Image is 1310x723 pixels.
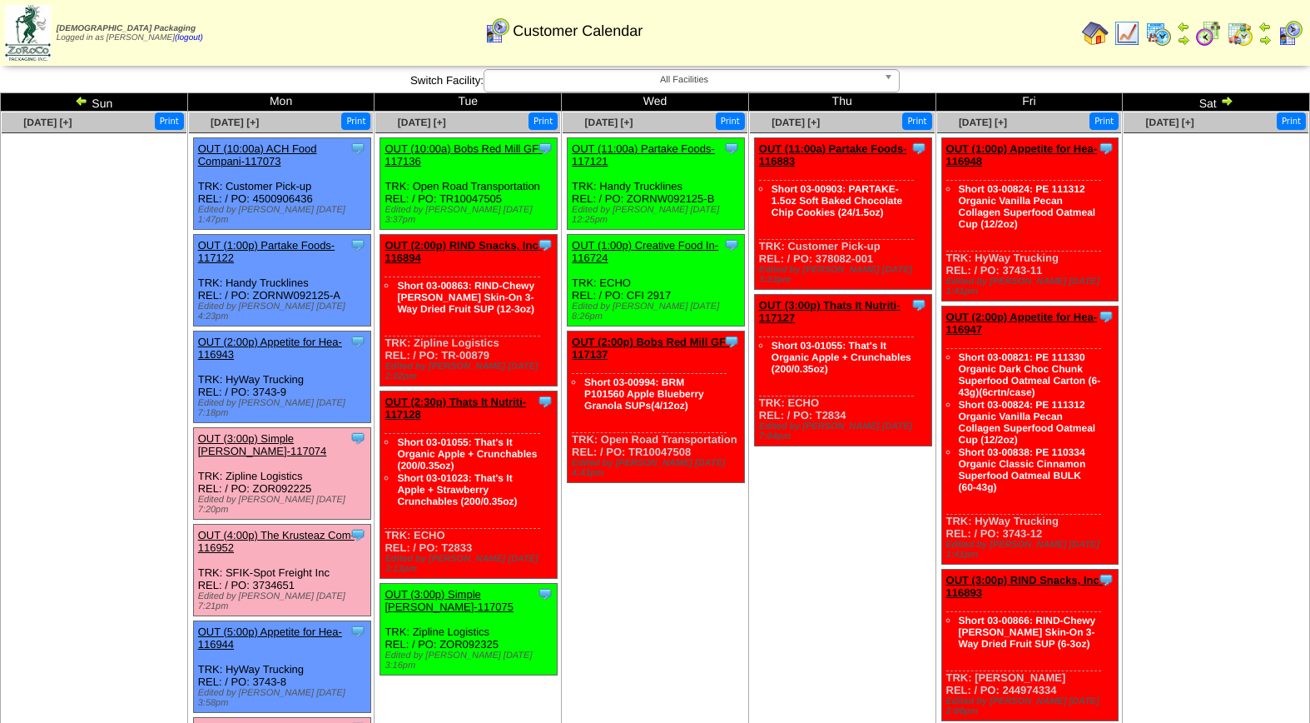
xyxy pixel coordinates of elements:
td: Thu [748,93,935,112]
a: OUT (2:00p) Appetite for Hea-116943 [198,336,342,361]
div: Edited by [PERSON_NAME] [DATE] 12:25pm [572,205,744,225]
a: OUT (11:00a) Partake Foods-116883 [759,142,907,167]
a: OUT (10:00a) Bobs Red Mill GF-117136 [385,142,542,167]
a: [DATE] [+] [772,117,820,128]
td: Mon [187,93,375,112]
div: TRK: HyWay Trucking REL: / PO: 3743-9 [193,332,370,423]
div: TRK: Zipline Logistics REL: / PO: TR-00879 [380,235,558,386]
img: Tooltip [911,140,927,157]
div: Edited by [PERSON_NAME] [DATE] 3:23pm [759,265,931,285]
a: (logout) [175,33,203,42]
div: Edited by [PERSON_NAME] [DATE] 1:41pm [946,540,1119,560]
div: TRK: Handy Trucklines REL: / PO: ZORNW092125-B [568,138,745,230]
button: Print [341,112,370,130]
a: OUT (5:00p) Appetite for Hea-116944 [198,626,342,651]
img: Tooltip [723,333,740,350]
div: TRK: Handy Trucklines REL: / PO: ZORNW092125-A [193,235,370,327]
div: Edited by [PERSON_NAME] [DATE] 4:43pm [572,458,744,478]
a: Short 03-00903: PARTAKE-1.5oz Soft Baked Chocolate Chip Cookies (24/1.5oz) [772,183,902,218]
a: Short 03-00863: RIND-Chewy [PERSON_NAME] Skin-On 3-Way Dried Fruit SUP (12-3oz) [397,280,534,315]
a: OUT (3:00p) Thats It Nutriti-117127 [759,299,901,324]
div: TRK: HyWay Trucking REL: / PO: 3743-8 [193,621,370,713]
a: Short 03-01055: That's It Organic Apple + Crunchables (200/0.35oz) [397,436,537,471]
div: Edited by [PERSON_NAME] [DATE] 3:13pm [385,554,557,574]
a: OUT (3:00p) Simple [PERSON_NAME]-117074 [198,432,327,457]
a: Short 03-01023: That's It Apple + Strawberry Crunchables (200/0.35oz) [397,472,517,507]
td: Wed [562,93,749,112]
a: Short 03-01055: That's It Organic Apple + Crunchables (200/0.35oz) [772,340,911,375]
a: [DATE] [+] [584,117,633,128]
img: Tooltip [1098,140,1114,157]
img: calendarcustomer.gif [1277,20,1303,47]
div: Edited by [PERSON_NAME] [DATE] 1:41pm [946,277,1119,297]
a: Short 03-00824: PE 111312 Organic Vanilla Pecan Collagen Superfood Oatmeal Cup (12/2oz) [959,399,1096,446]
a: [DATE] [+] [398,117,446,128]
a: OUT (2:30p) Thats It Nutriti-117128 [385,396,526,421]
div: TRK: HyWay Trucking REL: / PO: 3743-12 [941,307,1119,565]
img: arrowleft.gif [1258,20,1272,33]
div: TRK: ECHO REL: / PO: T2833 [380,391,558,579]
a: Short 03-00838: PE 110334 Organic Classic Cinnamon Superfood Oatmeal BULK (60-43g) [959,446,1086,493]
img: arrowleft.gif [75,94,88,107]
div: TRK: Zipline Logistics REL: / PO: ZOR092325 [380,584,558,676]
a: Short 03-00994: BRM P101560 Apple Blueberry Granola SUPs(4/12oz) [584,376,704,411]
img: Tooltip [350,333,366,350]
a: OUT (1:00p) Partake Foods-117122 [198,239,335,264]
div: TRK: ECHO REL: / PO: T2834 [754,295,931,446]
div: Edited by [PERSON_NAME] [DATE] 7:21pm [198,591,370,611]
img: Tooltip [537,237,553,253]
div: Edited by [PERSON_NAME] [DATE] 3:16pm [385,651,557,671]
div: TRK: HyWay Trucking REL: / PO: 3743-11 [941,138,1119,302]
img: calendarinout.gif [1227,20,1253,47]
img: calendarblend.gif [1195,20,1222,47]
span: [DEMOGRAPHIC_DATA] Packaging [57,24,196,33]
img: Tooltip [1098,571,1114,588]
a: [DATE] [+] [23,117,72,128]
button: Print [155,112,184,130]
div: TRK: Open Road Transportation REL: / PO: TR10047505 [380,138,558,230]
img: Tooltip [537,586,553,602]
td: Tue [375,93,562,112]
div: TRK: Zipline Logistics REL: / PO: ZOR092225 [193,428,370,520]
img: Tooltip [723,140,740,157]
div: TRK: Customer Pick-up REL: / PO: 378082-001 [754,138,931,290]
img: Tooltip [350,526,366,543]
img: calendarprod.gif [1145,20,1172,47]
span: [DATE] [+] [1146,117,1194,128]
a: OUT (2:00p) Bobs Red Mill GF-117137 [572,336,729,361]
div: TRK: [PERSON_NAME] REL: / PO: 244974334 [941,570,1119,721]
div: TRK: Customer Pick-up REL: / PO: 4500906436 [193,138,370,230]
a: OUT (11:00a) Partake Foods-117121 [572,142,715,167]
div: TRK: SFIK-Spot Freight Inc REL: / PO: 3734651 [193,525,370,616]
a: [DATE] [+] [959,117,1007,128]
img: Tooltip [537,140,553,157]
a: OUT (1:00p) Creative Food In-116724 [572,239,718,264]
a: OUT (3:00p) Simple [PERSON_NAME]-117075 [385,588,514,613]
img: arrowright.gif [1258,33,1272,47]
div: Edited by [PERSON_NAME] [DATE] 2:00pm [946,696,1119,716]
button: Print [1277,112,1306,130]
button: Print [528,112,558,130]
button: Print [902,112,931,130]
img: Tooltip [350,237,366,253]
div: Edited by [PERSON_NAME] [DATE] 7:20pm [198,495,370,515]
div: TRK: Open Road Transportation REL: / PO: TR10047508 [568,332,745,483]
img: Tooltip [350,430,366,446]
span: Customer Calendar [513,22,643,40]
a: Short 03-00866: RIND-Chewy [PERSON_NAME] Skin-On 3-Way Dried Fruit SUP (6-3oz) [959,615,1096,650]
a: OUT (2:00p) RIND Snacks, Inc-116894 [385,239,542,264]
div: Edited by [PERSON_NAME] [DATE] 3:58pm [198,688,370,708]
img: Tooltip [537,393,553,410]
a: [DATE] [+] [211,117,259,128]
img: home.gif [1082,20,1109,47]
a: OUT (3:00p) RIND Snacks, Inc-116893 [946,574,1104,599]
img: arrowright.gif [1177,33,1190,47]
img: line_graph.gif [1114,20,1140,47]
img: arrowleft.gif [1177,20,1190,33]
a: OUT (4:00p) The Krusteaz Com-116952 [198,529,355,554]
a: OUT (1:00p) Appetite for Hea-116948 [946,142,1098,167]
a: OUT (2:00p) Appetite for Hea-116947 [946,311,1098,336]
